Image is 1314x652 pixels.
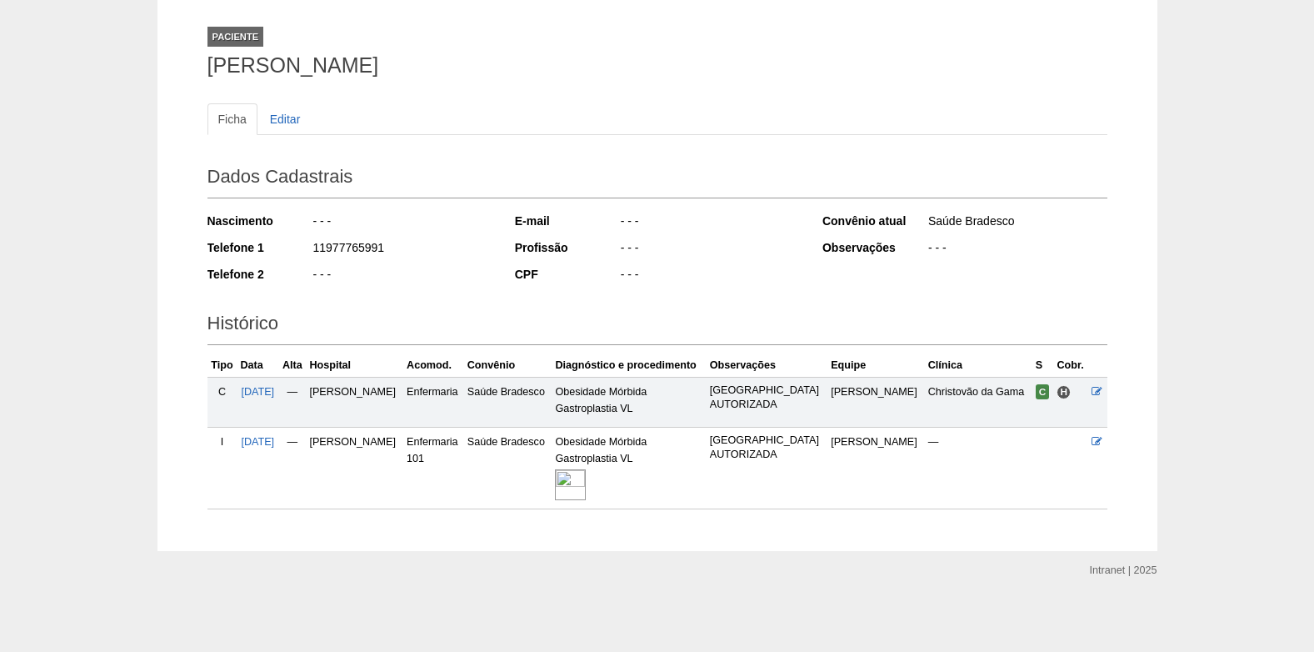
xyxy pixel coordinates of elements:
[211,384,234,400] div: C
[211,434,234,450] div: I
[925,354,1032,378] th: Clínica
[207,27,264,47] div: Paciente
[1090,562,1157,579] div: Intranet | 2025
[403,354,464,378] th: Acomod.
[515,239,619,256] div: Profissão
[207,266,312,283] div: Telefone 2
[241,386,274,398] a: [DATE]
[207,103,257,135] a: Ficha
[306,428,403,509] td: [PERSON_NAME]
[710,384,824,412] p: [GEOGRAPHIC_DATA] AUTORIZADA
[827,354,925,378] th: Equipe
[207,354,237,378] th: Tipo
[710,434,824,462] p: [GEOGRAPHIC_DATA] AUTORIZADA
[464,428,552,509] td: Saúde Bradesco
[259,103,312,135] a: Editar
[278,377,306,427] td: —
[306,377,403,427] td: [PERSON_NAME]
[278,354,306,378] th: Alta
[312,266,492,287] div: - - -
[827,377,925,427] td: [PERSON_NAME]
[464,377,552,427] td: Saúde Bradesco
[207,239,312,256] div: Telefone 1
[515,213,619,229] div: E-mail
[241,436,274,448] a: [DATE]
[464,354,552,378] th: Convênio
[827,428,925,509] td: [PERSON_NAME]
[207,55,1107,76] h1: [PERSON_NAME]
[1057,385,1071,399] span: Hospital
[515,266,619,283] div: CPF
[403,428,464,509] td: Enfermaria 101
[403,377,464,427] td: Enfermaria
[278,428,306,509] td: —
[306,354,403,378] th: Hospital
[925,377,1032,427] td: Christovão da Gama
[619,266,800,287] div: - - -
[707,354,827,378] th: Observações
[552,428,706,509] td: Obesidade Mórbida Gastroplastia VL
[1053,354,1088,378] th: Cobr.
[207,307,1107,345] h2: Histórico
[312,213,492,233] div: - - -
[927,213,1107,233] div: Saúde Bradesco
[552,377,706,427] td: Obesidade Mórbida Gastroplastia VL
[927,239,1107,260] div: - - -
[1032,354,1054,378] th: S
[207,213,312,229] div: Nascimento
[619,213,800,233] div: - - -
[822,239,927,256] div: Observações
[822,213,927,229] div: Convênio atual
[312,239,492,260] div: 11977765991
[237,354,278,378] th: Data
[207,160,1107,198] h2: Dados Cadastrais
[925,428,1032,509] td: —
[1036,384,1050,399] span: Confirmada
[552,354,706,378] th: Diagnóstico e procedimento
[619,239,800,260] div: - - -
